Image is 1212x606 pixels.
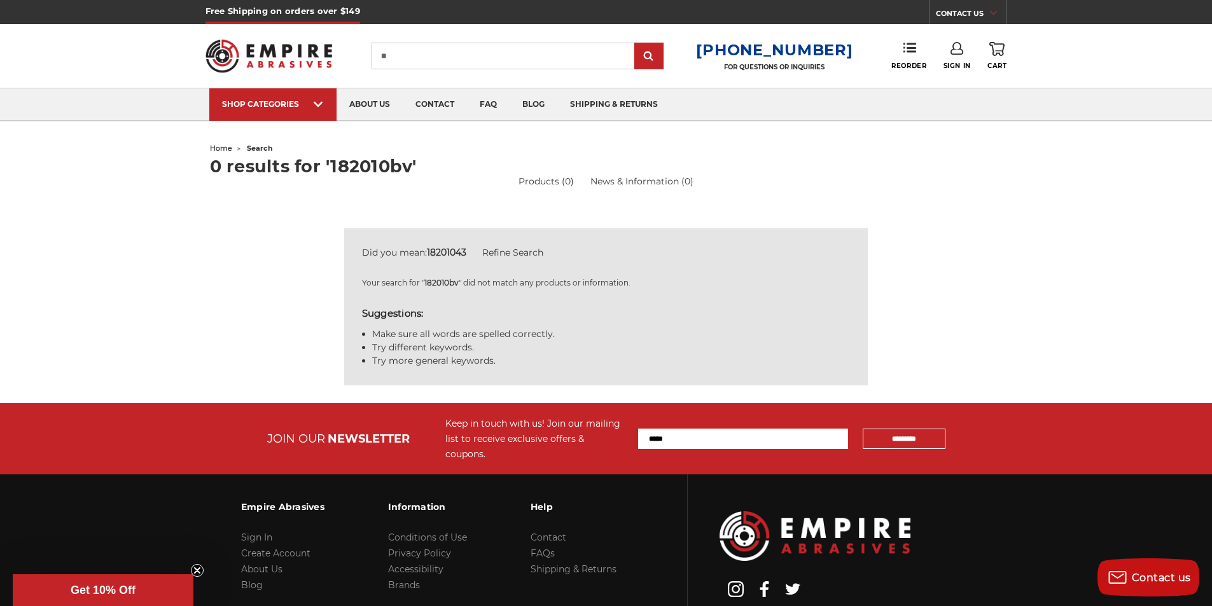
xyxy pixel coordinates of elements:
h3: Information [388,493,467,520]
h3: Help [531,493,616,520]
span: Cart [987,62,1007,70]
a: home [210,144,232,153]
a: Products (0) [519,175,574,188]
a: [PHONE_NUMBER] [696,41,853,59]
a: Shipping & Returns [531,563,616,575]
p: FOR QUESTIONS OR INQUIRIES [696,63,853,71]
span: Get 10% Off [71,584,136,596]
span: Sign In [944,62,971,70]
a: about us [337,88,403,121]
a: Reorder [891,42,926,69]
span: JOIN OUR [267,432,325,446]
a: Conditions of Use [388,532,467,543]
span: Reorder [891,62,926,70]
button: Contact us [1097,558,1199,596]
a: blog [510,88,557,121]
strong: 182010bv [424,278,459,287]
a: Sign In [241,532,272,543]
span: search [247,144,273,153]
p: Your search for " " did not match any products or information. [362,277,851,289]
li: Try more general keywords. [372,354,851,368]
strong: 18201043 [427,247,466,258]
h1: 0 results for '182010bv' [210,158,1003,175]
a: Blog [241,579,263,591]
a: Brands [388,579,420,591]
a: shipping & returns [557,88,671,121]
img: Empire Abrasives Logo Image [720,511,910,560]
a: News & Information (0) [590,176,693,187]
a: Accessibility [388,563,443,575]
a: faq [467,88,510,121]
div: Get 10% OffClose teaser [13,574,193,606]
span: NEWSLETTER [328,432,410,446]
span: Contact us [1132,572,1191,584]
div: SHOP CATEGORIES [222,99,324,109]
h3: Empire Abrasives [241,493,324,520]
img: Empire Abrasives [205,31,333,81]
a: contact [403,88,467,121]
input: Submit [636,44,662,69]
a: Privacy Policy [388,547,451,559]
button: Close teaser [191,564,204,577]
li: Try different keywords. [372,341,851,354]
a: CONTACT US [936,6,1007,24]
div: Keep in touch with us! Join our mailing list to receive exclusive offers & coupons. [445,416,625,462]
div: Did you mean: [362,246,851,259]
a: Create Account [241,547,310,559]
a: Contact [531,532,566,543]
li: Make sure all words are spelled correctly. [372,327,851,341]
a: Refine Search [482,247,543,258]
h5: Suggestions: [362,306,851,321]
a: About Us [241,563,282,575]
a: Cart [987,42,1007,70]
a: FAQs [531,547,555,559]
